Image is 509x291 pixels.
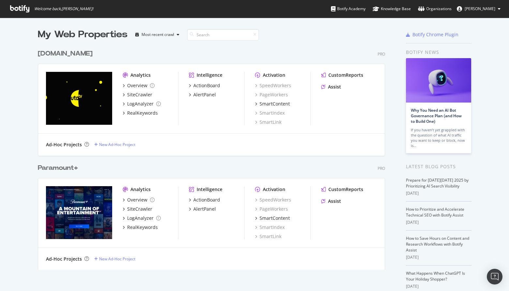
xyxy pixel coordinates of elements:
[127,197,147,203] div: Overview
[255,91,288,98] a: PageWorkers
[123,82,155,89] a: Overview
[189,197,220,203] a: ActionBoard
[46,141,82,148] div: Ad-Hoc Projects
[123,101,161,107] a: LogAnalyzer
[34,6,93,11] span: Welcome back, [PERSON_NAME] !
[263,72,285,78] div: Activation
[406,270,465,282] a: What Happens When ChatGPT Is Your Holiday Shopper?
[197,72,222,78] div: Intelligence
[123,224,158,231] a: RealKeywords
[378,166,385,171] div: Pro
[193,197,220,203] div: ActionBoard
[321,84,341,90] a: Assist
[38,49,93,58] div: [DOMAIN_NAME]
[418,6,452,12] div: Organizations
[127,215,154,221] div: LogAnalyzer
[94,142,135,147] a: New Ad-Hoc Project
[255,101,290,107] a: SmartContent
[255,215,290,221] a: SmartContent
[331,6,366,12] div: Botify Academy
[189,91,216,98] a: AlertPanel
[255,233,281,240] a: SmartLink
[255,197,291,203] a: SpeedWorkers
[465,6,495,11] span: Justin Briggs
[123,215,161,221] a: LogAnalyzer
[406,254,472,260] div: [DATE]
[130,186,151,193] div: Analytics
[411,127,466,148] div: If you haven’t yet grappled with the question of what AI traffic you want to keep or block, now is…
[94,256,135,262] a: New Ad-Hoc Project
[123,206,152,212] a: SiteCrawler
[38,163,78,173] div: Paramount+
[406,206,464,218] a: How to Prioritize and Accelerate Technical SEO with Botify Assist
[452,4,506,14] button: [PERSON_NAME]
[193,206,216,212] div: AlertPanel
[255,110,285,116] a: SmartIndex
[38,41,390,270] div: grid
[406,49,472,56] div: Botify news
[127,224,158,231] div: RealKeywords
[255,206,288,212] a: PageWorkers
[133,29,182,40] button: Most recent crawl
[127,91,152,98] div: SiteCrawler
[406,219,472,225] div: [DATE]
[255,224,285,231] a: SmartIndex
[255,119,281,125] a: SmartLink
[46,186,112,239] img: www.paramountplus.com
[328,198,341,204] div: Assist
[193,91,216,98] div: AlertPanel
[406,177,469,189] a: Prepare for [DATE][DATE] 2025 by Prioritizing AI Search Visibility
[38,49,95,58] a: [DOMAIN_NAME]
[411,107,462,124] a: Why You Need an AI Bot Governance Plan (and How to Build One)
[406,235,469,253] a: How to Save Hours on Content and Research Workflows with Botify Assist
[142,33,174,37] div: Most recent crawl
[406,283,472,289] div: [DATE]
[406,163,472,170] div: Latest Blog Posts
[187,29,259,40] input: Search
[127,110,158,116] div: RealKeywords
[189,206,216,212] a: AlertPanel
[46,72,112,125] img: pluto.tv
[321,186,363,193] a: CustomReports
[127,82,147,89] div: Overview
[373,6,411,12] div: Knowledge Base
[260,101,290,107] div: SmartContent
[197,186,222,193] div: Intelligence
[99,256,135,262] div: New Ad-Hoc Project
[406,31,458,38] a: Botify Chrome Plugin
[321,198,341,204] a: Assist
[38,28,127,41] div: My Web Properties
[123,110,158,116] a: RealKeywords
[127,101,154,107] div: LogAnalyzer
[321,72,363,78] a: CustomReports
[406,58,471,103] img: Why You Need an AI Bot Governance Plan (and How to Build One)
[99,142,135,147] div: New Ad-Hoc Project
[38,163,81,173] a: Paramount+
[130,72,151,78] div: Analytics
[189,82,220,89] a: ActionBoard
[123,197,155,203] a: Overview
[328,84,341,90] div: Assist
[123,91,152,98] a: SiteCrawler
[328,186,363,193] div: CustomReports
[406,190,472,196] div: [DATE]
[328,72,363,78] div: CustomReports
[46,256,82,262] div: Ad-Hoc Projects
[255,82,291,89] a: SpeedWorkers
[193,82,220,89] div: ActionBoard
[412,31,458,38] div: Botify Chrome Plugin
[487,269,502,284] div: Open Intercom Messenger
[378,51,385,57] div: Pro
[260,215,290,221] div: SmartContent
[127,206,152,212] div: SiteCrawler
[263,186,285,193] div: Activation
